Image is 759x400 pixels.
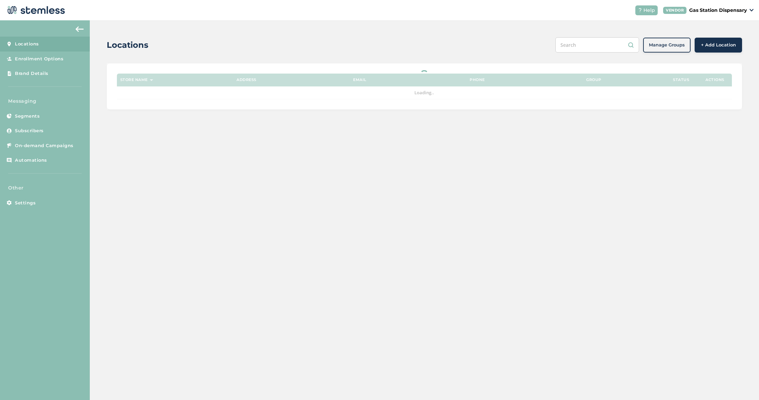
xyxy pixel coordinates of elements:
span: Subscribers [15,127,44,134]
span: Brand Details [15,70,48,77]
span: Locations [15,41,39,47]
img: icon-arrow-back-accent-c549486e.svg [76,26,84,32]
div: VENDOR [663,7,686,14]
span: + Add Location [701,42,736,48]
span: Help [643,7,655,14]
button: Manage Groups [643,38,691,53]
img: icon_down-arrow-small-66adaf34.svg [750,9,754,12]
span: Segments [15,113,40,120]
span: On-demand Campaigns [15,142,74,149]
span: Enrollment Options [15,56,63,62]
h2: Locations [107,39,148,51]
img: icon-help-white-03924b79.svg [638,8,642,12]
input: Search [555,37,639,53]
img: logo-dark-0685b13c.svg [5,3,65,17]
span: Automations [15,157,47,164]
span: Settings [15,200,36,206]
button: + Add Location [695,38,742,53]
p: Gas Station Dispensary [689,7,747,14]
span: Manage Groups [649,42,685,48]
